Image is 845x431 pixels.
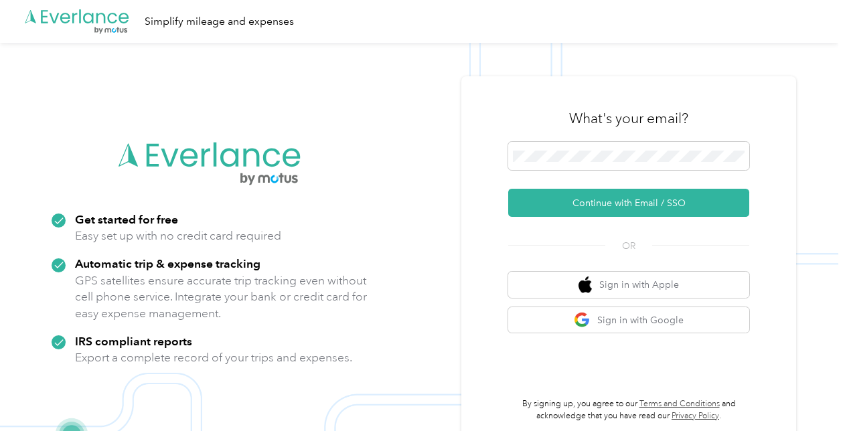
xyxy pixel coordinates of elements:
[508,398,749,422] p: By signing up, you agree to our and acknowledge that you have read our .
[75,272,368,322] p: GPS satellites ensure accurate trip tracking even without cell phone service. Integrate your bank...
[508,189,749,217] button: Continue with Email / SSO
[508,272,749,298] button: apple logoSign in with Apple
[75,349,352,366] p: Export a complete record of your trips and expenses.
[508,307,749,333] button: google logoSign in with Google
[574,312,591,329] img: google logo
[605,239,652,253] span: OR
[639,399,720,409] a: Terms and Conditions
[75,334,192,348] strong: IRS compliant reports
[145,13,294,30] div: Simplify mileage and expenses
[75,256,260,270] strong: Automatic trip & expense tracking
[579,276,592,293] img: apple logo
[75,212,178,226] strong: Get started for free
[672,411,719,421] a: Privacy Policy
[75,228,281,244] p: Easy set up with no credit card required
[569,109,688,128] h3: What's your email?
